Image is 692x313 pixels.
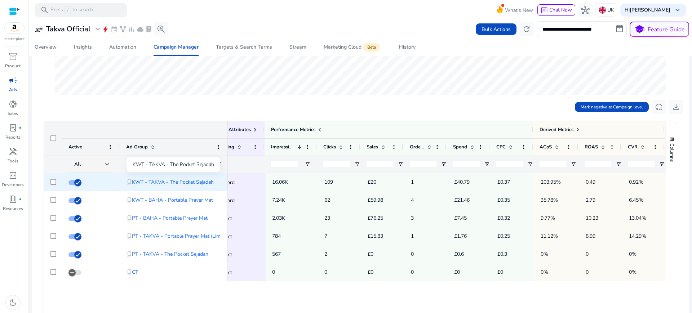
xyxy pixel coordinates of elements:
span: PT - TAKVA - The Pocket Sejadah [132,247,208,261]
p: UK [607,4,614,16]
span: lab_profile [145,26,152,33]
p: 0% [541,265,573,280]
span: £0.3 [497,251,507,258]
span: 4 [411,197,414,204]
span: download [672,103,680,111]
span: user_attributes [35,25,43,33]
span: Sales [367,144,378,150]
span: lab_profile [9,124,17,132]
p: Resources [3,205,23,212]
span: fiber_manual_record [19,198,22,201]
span: donut_small [9,100,17,108]
span: £0.25 [497,233,510,240]
span: book_4 [9,195,17,204]
p: £0 [368,247,398,261]
span: bolt [102,26,109,33]
span: Ad Group [126,144,148,150]
span: 8.99 [586,233,595,240]
span: £0 [454,269,460,276]
p: 0% [541,247,573,261]
span: PT - TAKVA - Portable Prayer Mat (Limited addition) [132,229,250,243]
div: Insights [74,45,92,50]
span: 0.92% [629,179,643,185]
p: 7.24K [272,193,311,207]
span: Derived Metrics [540,126,573,133]
span: 0 [324,269,327,276]
span: £0 [497,269,503,276]
span: 2.79 [586,197,595,204]
span: content_copy [126,269,132,275]
button: Open Filter Menu [354,161,360,167]
button: Open Filter Menu [398,161,403,167]
span: Spend [453,144,467,150]
span: campaign [9,76,17,85]
span: ACoS [540,144,552,150]
img: uk.svg [599,6,606,14]
span: content_copy [126,251,132,257]
span: handyman [9,147,17,156]
img: amazon.svg [5,23,24,33]
span: family_history [119,26,127,33]
p: £20 [368,175,398,189]
span: £0.35 [497,197,510,204]
p: Feature Guide [648,25,685,34]
div: History [399,45,416,50]
span: inventory_2 [9,52,17,61]
button: schoolFeature Guide [630,22,689,37]
span: content_copy [126,179,132,185]
span: £0.6 [454,251,464,258]
div: KWT - TAKVA - The Pocket Sejadah [127,157,220,172]
span: What's New [505,4,533,17]
span: All [74,161,81,167]
p: 9.77% [541,211,573,225]
p: 35.78% [541,193,573,207]
p: Product [214,211,259,226]
span: refresh [522,25,531,33]
button: Open Filter Menu [305,161,310,167]
p: Keyword [214,193,259,208]
button: search_insights [154,22,168,36]
p: 0 [272,265,311,280]
p: £59.98 [368,193,398,207]
p: Ads [9,86,17,93]
p: Marketplace [4,36,25,42]
span: £1.76 [454,233,467,240]
span: Orders [410,144,424,150]
div: Overview [35,45,57,50]
span: hub [581,6,590,14]
p: 16.06K [272,175,311,189]
span: Columns [669,143,675,162]
p: Sales [8,110,18,117]
button: Open Filter Menu [659,161,665,167]
span: KWT - BAHA - Portable Prayer Mat [132,193,213,207]
span: search [40,6,49,14]
span: 10.23 [586,215,598,222]
span: Chat Now [549,6,572,13]
span: £7.45 [454,215,467,222]
span: Bulk Actions [482,26,511,33]
span: 1 [411,233,414,240]
span: expand_more [93,25,102,33]
span: ROAS [585,144,598,150]
span: CPC [496,144,506,150]
button: Mark negative at Campaign level [575,102,649,112]
span: / [65,6,71,14]
p: 567 [272,247,311,261]
button: Open Filter Menu [484,161,490,167]
span: chat [541,7,548,14]
span: bar_chart [128,26,135,33]
span: 0 [586,251,589,258]
p: Keyword [214,175,259,190]
span: 0% [629,269,636,276]
span: £21.46 [454,197,470,204]
p: Developers [2,182,24,188]
span: Impressions [271,144,294,150]
span: £0.32 [497,215,510,222]
span: 0 [586,269,589,276]
input: Ad Group Filter Input [126,160,211,169]
button: reset_settings [652,100,666,114]
p: £0 [368,265,398,280]
span: PT - BAHA - Portable Prayer Mat [132,211,208,225]
div: Campaign Manager [154,45,199,50]
span: code_blocks [9,171,17,180]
